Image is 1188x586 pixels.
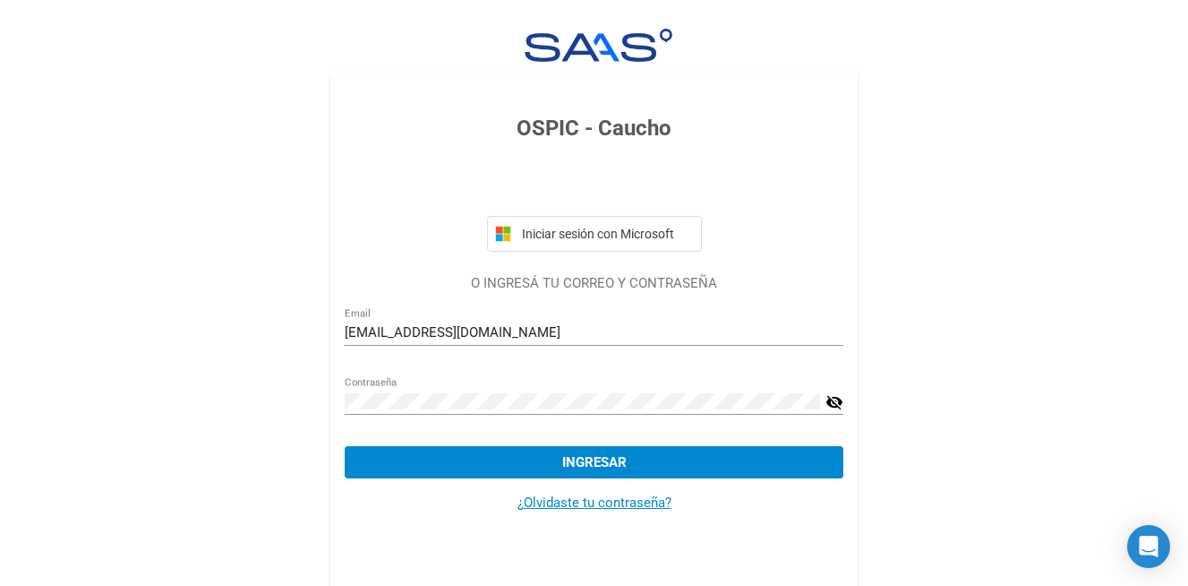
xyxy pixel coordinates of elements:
[825,392,843,413] mat-icon: visibility_off
[478,164,711,203] iframe: Botón Iniciar sesión con Google
[345,446,843,478] button: Ingresar
[517,495,671,511] a: ¿Olvidaste tu contraseña?
[562,454,627,470] span: Ingresar
[487,216,702,252] button: Iniciar sesión con Microsoft
[345,112,843,144] h3: OSPIC - Caucho
[1127,525,1170,568] div: Open Intercom Messenger
[345,273,843,294] p: O INGRESÁ TU CORREO Y CONTRASEÑA
[518,227,694,241] span: Iniciar sesión con Microsoft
